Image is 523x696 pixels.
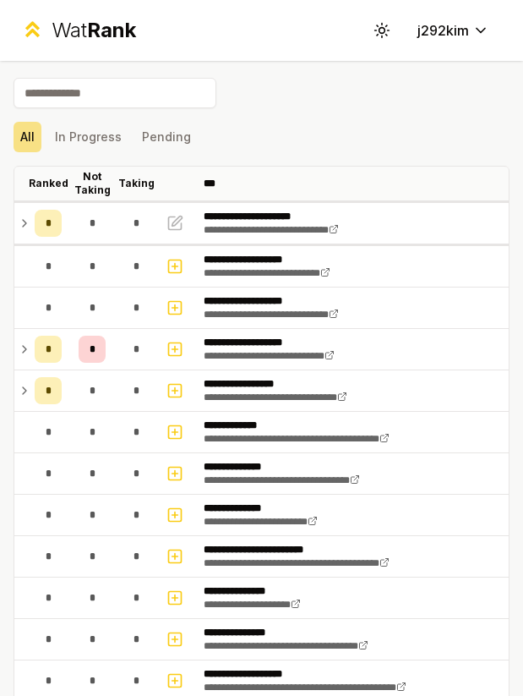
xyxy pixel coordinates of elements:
[135,122,198,152] button: Pending
[404,15,503,46] button: j292kim
[52,17,136,44] div: Wat
[29,177,68,190] p: Ranked
[87,18,136,42] span: Rank
[74,170,111,197] p: Not Taking
[118,177,155,190] p: Taking
[417,20,469,41] span: j292kim
[48,122,128,152] button: In Progress
[14,122,41,152] button: All
[20,17,136,44] a: WatRank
